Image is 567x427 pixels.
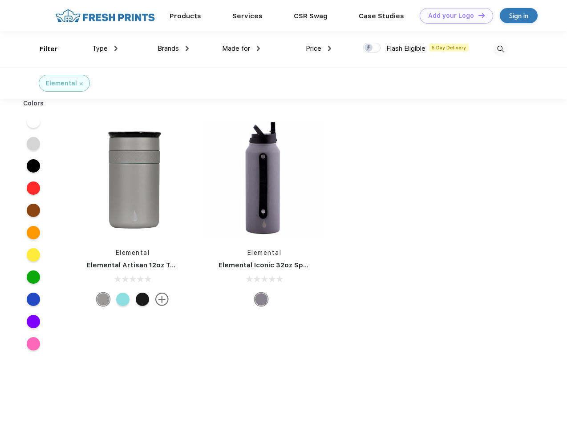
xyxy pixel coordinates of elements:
[257,46,260,51] img: dropdown.png
[306,44,321,52] span: Price
[509,11,528,21] div: Sign in
[328,46,331,51] img: dropdown.png
[92,44,108,52] span: Type
[40,44,58,54] div: Filter
[232,12,263,20] a: Services
[46,79,77,88] div: Elemental
[428,12,474,20] div: Add your Logo
[73,121,192,239] img: func=resize&h=266
[87,261,194,269] a: Elemental Artisan 12oz Tumbler
[386,44,425,52] span: Flash Eligible
[170,12,201,20] a: Products
[186,46,189,51] img: dropdown.png
[205,121,324,239] img: func=resize&h=266
[116,293,130,306] div: Robin's Egg
[114,46,117,51] img: dropdown.png
[429,44,469,52] span: 5 Day Delivery
[478,13,485,18] img: DT
[255,293,268,306] div: Graphite
[80,82,83,85] img: filter_cancel.svg
[493,42,508,56] img: desktop_search.svg
[500,8,538,23] a: Sign in
[247,249,282,256] a: Elemental
[219,261,360,269] a: Elemental Iconic 32oz Sport Water Bottle
[53,8,158,24] img: fo%20logo%202.webp
[16,99,51,108] div: Colors
[294,12,328,20] a: CSR Swag
[222,44,250,52] span: Made for
[97,293,110,306] div: Graphite
[136,293,149,306] div: Matte Black
[116,249,150,256] a: Elemental
[155,293,169,306] img: more.svg
[158,44,179,52] span: Brands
